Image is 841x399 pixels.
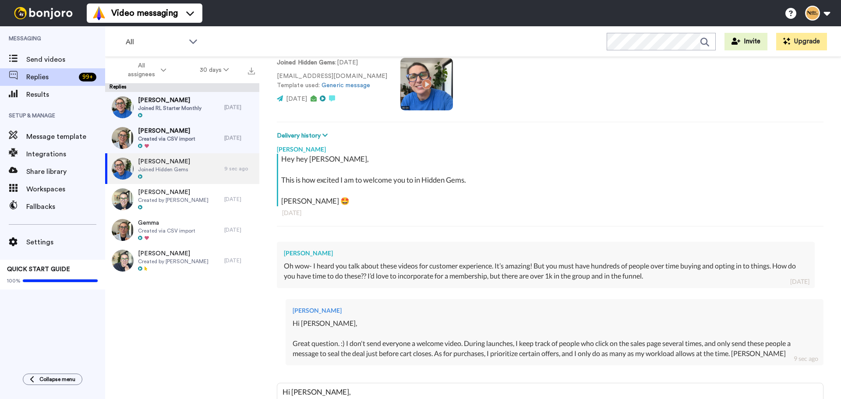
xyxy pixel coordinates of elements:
button: Delivery history [277,131,330,141]
img: 3e44cb17-61ed-435d-8f50-73ba7c0f522e-thumb.jpg [112,188,134,210]
strong: Joined Hidden Gems [277,60,335,66]
img: e810df33-e22d-4753-b1bf-7757878b1011-thumb.jpg [112,250,134,272]
span: Created by [PERSON_NAME] [138,258,208,265]
a: [PERSON_NAME]Created via CSV import[DATE] [105,123,259,153]
a: [PERSON_NAME]Joined RL Starter Monthly[DATE] [105,92,259,123]
p: [EMAIL_ADDRESS][DOMAIN_NAME] Template used: [277,72,387,90]
span: Settings [26,237,105,247]
div: [PERSON_NAME] [277,141,823,154]
a: GemmaCreated via CSV import[DATE] [105,215,259,245]
a: [PERSON_NAME]Joined Hidden Gems9 sec ago [105,153,259,184]
span: [PERSON_NAME] [138,188,208,197]
a: [PERSON_NAME]Created by [PERSON_NAME][DATE] [105,245,259,276]
img: logo_orange.svg [14,14,21,21]
button: Collapse menu [23,374,82,385]
div: [DATE] [224,257,255,264]
div: Replies [105,83,259,92]
button: Export all results that match these filters now. [245,64,258,77]
button: Upgrade [776,33,827,50]
div: [DATE] [790,277,809,286]
span: All assignees [124,61,159,79]
div: Oh wow- I heard you talk about these videos for customer experience. It’s amazing! But you must h... [284,261,808,281]
a: [PERSON_NAME]Created by [PERSON_NAME][DATE] [105,184,259,215]
span: Replies [26,72,75,82]
span: Fallbacks [26,201,105,212]
span: Message template [26,131,105,142]
span: [DATE] [286,96,307,102]
div: v 4.0.25 [25,14,43,21]
img: tab_domain_overview_orange.svg [24,51,31,58]
div: 9 sec ago [224,165,255,172]
img: 7ba62603-73d5-44af-afa2-ef2f1eb1369b-thumb.jpg [112,127,134,149]
img: tab_keywords_by_traffic_grey.svg [87,51,94,58]
span: Video messaging [111,7,178,19]
span: Integrations [26,149,105,159]
span: Created by [PERSON_NAME] [138,197,208,204]
span: Collapse menu [39,376,75,383]
a: Generic message [322,82,370,88]
div: Hi [PERSON_NAME], Great question. :) I don't send everyone a welcome video. During launches, I ke... [293,318,816,358]
span: [PERSON_NAME] [138,157,190,166]
div: [DATE] [224,226,255,233]
div: 9 sec ago [794,354,818,363]
span: [PERSON_NAME] [138,127,195,135]
span: Workspaces [26,184,105,194]
span: Created via CSV import [138,227,195,234]
div: Keywords by Traffic [97,52,148,57]
button: 30 days [183,62,246,78]
span: [PERSON_NAME] [138,249,208,258]
div: [DATE] [224,104,255,111]
span: Joined RL Starter Monthly [138,105,201,112]
span: Share library [26,166,105,177]
img: bj-logo-header-white.svg [11,7,76,19]
p: : [DATE] [277,58,387,67]
img: export.svg [248,67,255,74]
span: All [126,37,184,47]
div: Domain: [DOMAIN_NAME] [23,23,96,30]
div: 99 + [79,73,96,81]
button: All assignees [107,58,183,82]
div: Hey hey [PERSON_NAME], This is how excited I am to welcome you to in Hidden Gems. [PERSON_NAME] 🤩 [281,154,821,206]
span: Results [26,89,105,100]
img: 423b1191-c562-4716-877b-a9707bc13b67-thumb.jpg [112,96,134,118]
span: [PERSON_NAME] [138,96,201,105]
div: Domain Overview [33,52,78,57]
span: Created via CSV import [138,135,195,142]
img: 9d704dde-45cf-47c4-a7cc-5f2bffc09e8c-thumb.jpg [112,219,134,241]
img: vm-color.svg [92,6,106,20]
div: [DATE] [224,134,255,141]
span: 100% [7,277,21,284]
img: website_grey.svg [14,23,21,30]
span: Joined Hidden Gems [138,166,190,173]
div: [DATE] [282,208,818,217]
img: 8d189c9d-9d6f-49eb-8cd0-3fc80090c0f3-thumb.jpg [112,158,134,180]
div: [PERSON_NAME] [293,306,816,315]
button: Invite [724,33,767,50]
span: Send videos [26,54,105,65]
div: [DATE] [224,196,255,203]
span: Gemma [138,219,195,227]
div: [PERSON_NAME] [284,249,808,258]
span: QUICK START GUIDE [7,266,70,272]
